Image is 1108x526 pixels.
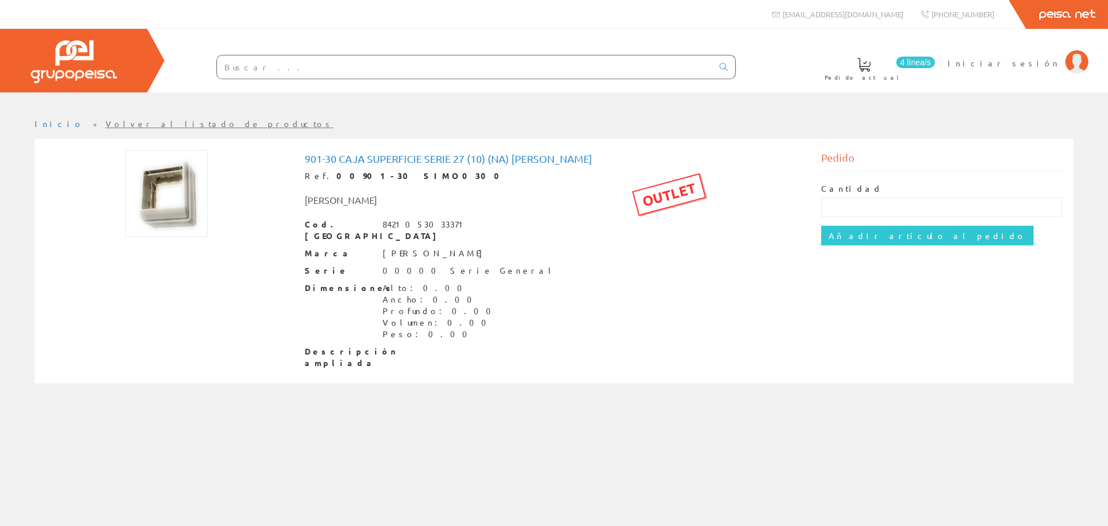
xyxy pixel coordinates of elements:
span: Marca [305,248,374,259]
span: Descripción ampliada [305,346,374,369]
div: Volumen: 0.00 [383,317,498,329]
a: Inicio [35,118,84,129]
div: Profundo: 0.00 [383,305,498,317]
div: Ref. [305,170,804,182]
div: OUTLET [632,173,706,216]
img: Grupo Peisa [31,40,117,83]
div: Peso: 0.00 [383,329,498,340]
span: Cod. [GEOGRAPHIC_DATA] [305,219,374,242]
input: Añadir artículo al pedido [821,226,1034,245]
img: Foto artículo 901-30 caja superficie serie 27 (10) (na) simon (143.4x150) [125,150,208,237]
a: Iniciar sesión [948,48,1088,59]
div: Ancho: 0.00 [383,294,498,305]
div: Alto: 0.00 [383,282,498,294]
strong: 00901-30 SIMO0300 [336,170,507,181]
div: Pedido [821,150,1062,171]
div: 00000 Serie General [383,265,556,277]
h1: 901-30 caja superficie serie 27 (10) (na) [PERSON_NAME] [305,153,804,165]
label: Cantidad [821,183,882,195]
input: Buscar ... [217,55,713,79]
a: Volver al listado de productos [106,118,334,129]
span: Dimensiones [305,282,374,294]
div: [PERSON_NAME] [383,248,488,259]
a: 4 línea/s Pedido actual [813,48,938,88]
div: 8421053033371 [383,219,468,230]
span: Iniciar sesión [948,57,1060,69]
span: 4 línea/s [896,57,935,68]
span: Pedido actual [825,72,903,83]
span: [EMAIL_ADDRESS][DOMAIN_NAME] [783,9,903,19]
span: Serie [305,265,374,277]
span: [PHONE_NUMBER] [931,9,994,19]
div: [PERSON_NAME] [296,193,597,207]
